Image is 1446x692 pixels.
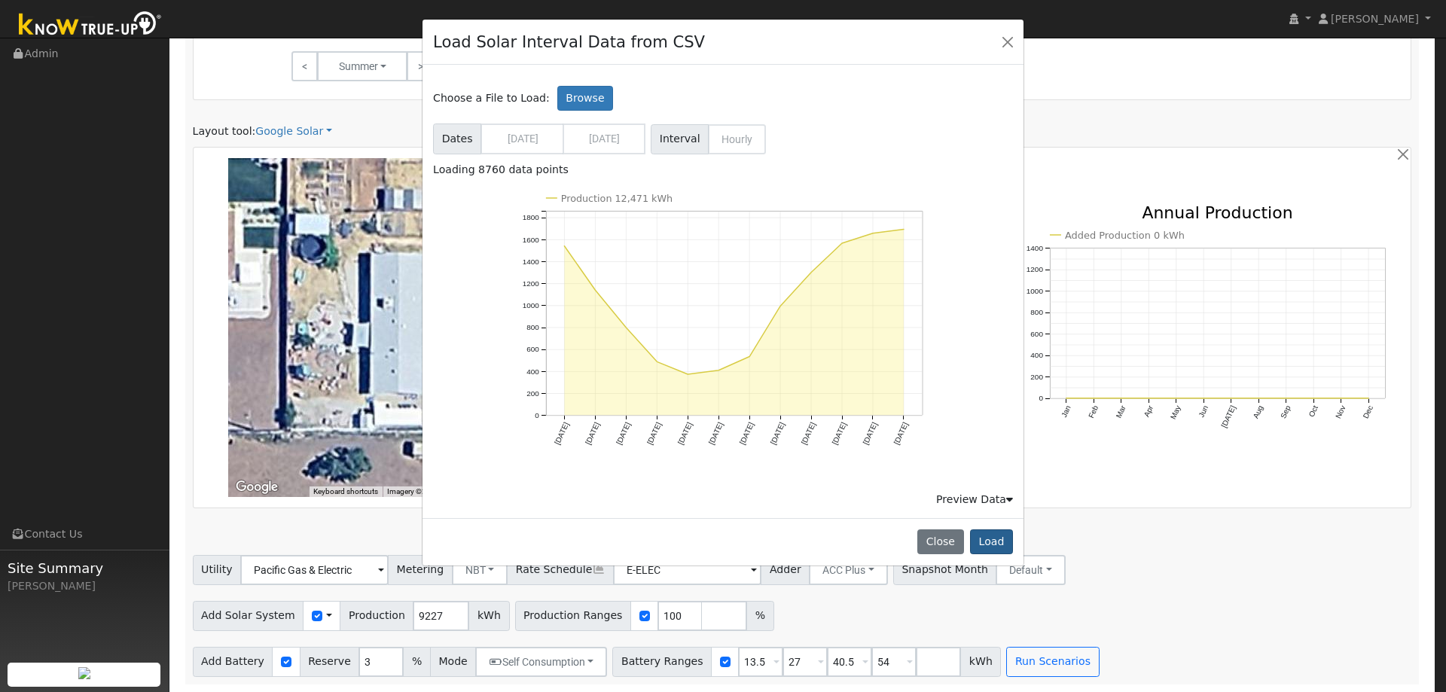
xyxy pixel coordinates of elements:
[615,421,632,446] text: [DATE]
[840,240,846,246] circle: onclick=""
[433,162,1013,178] div: Loading 8760 data points
[893,421,911,446] text: [DATE]
[433,123,481,154] span: Dates
[809,270,815,276] circle: onclick=""
[676,421,694,446] text: [DATE]
[654,358,660,364] circle: onclick=""
[561,242,567,248] circle: onclick=""
[433,90,550,106] span: Choose a File to Load:
[685,371,691,377] circle: onclick=""
[522,235,539,243] text: 1600
[862,421,879,446] text: [DATE]
[526,323,539,331] text: 800
[936,492,1013,508] div: Preview Data
[526,367,539,376] text: 400
[769,421,786,446] text: [DATE]
[592,287,598,293] circle: onclick=""
[917,529,963,555] button: Close
[557,86,613,111] label: Browse
[747,354,753,360] circle: onclick=""
[526,345,539,353] text: 600
[831,421,848,446] text: [DATE]
[970,529,1013,555] button: Load
[623,325,629,331] circle: onclick=""
[778,303,784,309] circle: onclick=""
[800,421,817,446] text: [DATE]
[522,301,539,309] text: 1000
[584,421,601,446] text: [DATE]
[871,230,877,236] circle: onclick=""
[535,411,539,419] text: 0
[561,193,673,204] text: Production 12,471 kWh
[522,213,539,221] text: 1800
[522,279,539,288] text: 1200
[997,31,1018,52] button: Close
[526,389,539,398] text: 200
[715,367,721,373] circle: onclick=""
[738,421,755,446] text: [DATE]
[522,257,539,265] text: 1400
[651,124,709,154] span: Interval
[901,226,908,232] circle: onclick=""
[433,30,705,54] h4: Load Solar Interval Data from CSV
[645,421,663,446] text: [DATE]
[707,421,725,446] text: [DATE]
[553,421,570,446] text: [DATE]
